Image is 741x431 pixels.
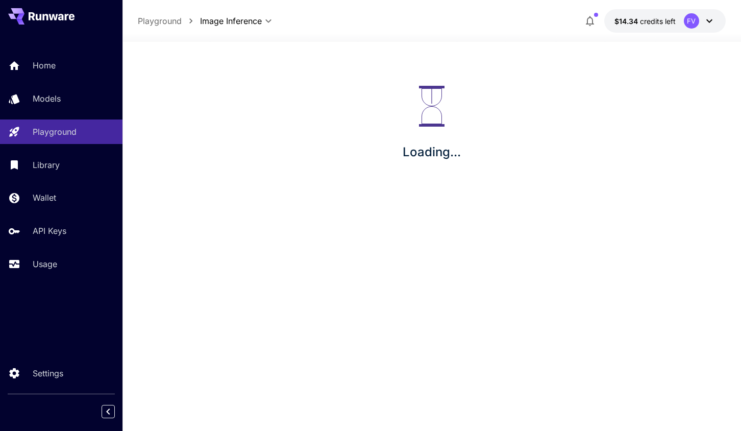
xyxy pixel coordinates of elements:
[147,184,190,191] p: Image Upscale
[147,203,213,210] p: ControlNet Preprocess
[138,15,200,27] nav: breadcrumb
[33,191,56,204] p: Wallet
[640,17,676,26] span: credits left
[200,15,262,27] span: Image Inference
[604,9,726,33] button: $14.34225FV
[33,258,57,270] p: Usage
[149,128,195,135] p: Image Inference
[147,165,209,173] p: Background Removal
[33,367,63,379] p: Settings
[33,59,56,71] p: Home
[614,17,640,26] span: $14.34
[403,143,461,161] p: Loading...
[33,159,60,171] p: Library
[33,126,77,138] p: Playground
[33,92,61,105] p: Models
[147,147,192,154] p: Video Inference
[614,16,676,27] div: $14.34225
[138,15,182,27] a: Playground
[33,225,66,237] p: API Keys
[684,13,699,29] div: FV
[109,402,122,421] div: Collapse sidebar
[147,221,182,228] p: PhotoMaker
[102,405,115,418] button: Collapse sidebar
